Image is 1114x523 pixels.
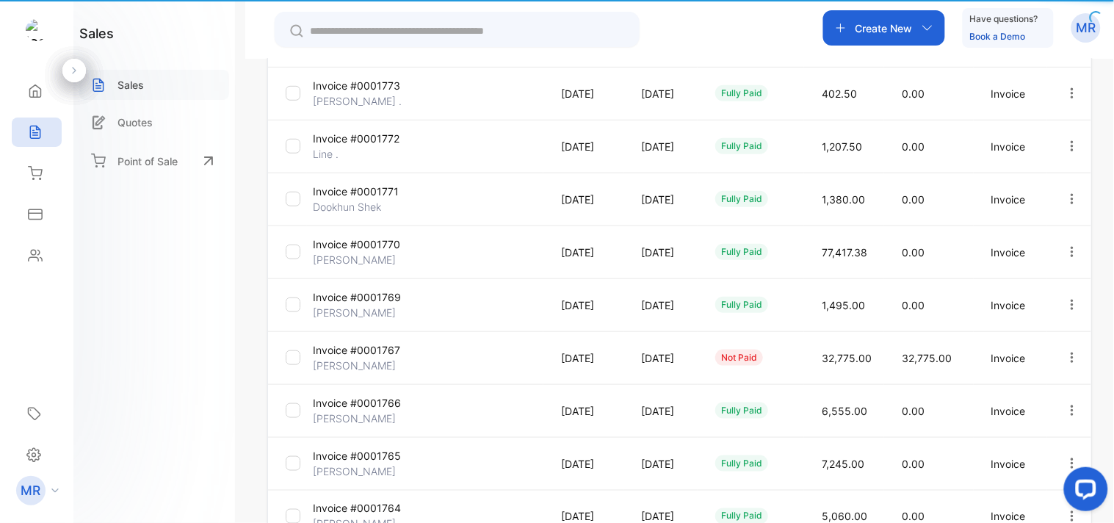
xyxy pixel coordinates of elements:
[313,78,400,93] p: Invoice #0001773
[822,458,864,470] span: 7,245.00
[561,86,611,101] p: [DATE]
[902,140,925,153] span: 0.00
[822,352,872,364] span: 32,775.00
[313,131,399,146] p: Invoice #0001772
[313,411,396,426] p: [PERSON_NAME]
[561,192,611,207] p: [DATE]
[641,297,685,313] p: [DATE]
[561,245,611,260] p: [DATE]
[117,154,178,169] p: Point of Sale
[991,403,1035,419] p: Invoice
[641,192,685,207] p: [DATE]
[313,448,401,464] p: Invoice #0001765
[902,405,925,417] span: 0.00
[902,299,925,311] span: 0.00
[715,403,768,419] div: fully paid
[313,184,399,199] p: Invoice #0001771
[822,511,867,523] span: 5,060.00
[313,464,396,479] p: [PERSON_NAME]
[822,87,857,100] span: 402.50
[902,511,925,523] span: 0.00
[313,358,396,373] p: [PERSON_NAME]
[970,12,1038,26] p: Have questions?
[21,481,41,500] p: MR
[991,86,1035,101] p: Invoice
[822,299,865,311] span: 1,495.00
[313,93,402,109] p: [PERSON_NAME] .
[313,342,400,358] p: Invoice #0001767
[117,77,144,93] p: Sales
[902,87,925,100] span: 0.00
[1071,10,1101,46] button: MR
[823,10,945,46] button: Create New
[641,403,685,419] p: [DATE]
[715,297,768,313] div: fully paid
[561,456,611,472] p: [DATE]
[902,193,925,206] span: 0.00
[822,140,862,153] span: 1,207.50
[561,350,611,366] p: [DATE]
[313,146,389,162] p: Line .
[313,305,396,320] p: [PERSON_NAME]
[313,501,401,516] p: Invoice #0001764
[715,85,768,101] div: fully paid
[561,297,611,313] p: [DATE]
[1077,18,1096,37] p: MR
[313,199,389,214] p: Dookhun Shek
[313,395,401,411] p: Invoice #0001766
[856,21,913,36] p: Create New
[26,19,48,41] img: logo
[641,245,685,260] p: [DATE]
[991,139,1035,154] p: Invoice
[822,405,867,417] span: 6,555.00
[991,456,1035,472] p: Invoice
[79,24,114,43] h1: sales
[822,246,867,259] span: 77,417.38
[79,145,229,177] a: Point of Sale
[641,456,685,472] p: [DATE]
[641,86,685,101] p: [DATE]
[715,244,768,260] div: fully paid
[991,192,1035,207] p: Invoice
[641,139,685,154] p: [DATE]
[561,403,611,419] p: [DATE]
[715,138,768,154] div: fully paid
[991,245,1035,260] p: Invoice
[561,139,611,154] p: [DATE]
[79,107,229,137] a: Quotes
[313,237,400,252] p: Invoice #0001770
[641,350,685,366] p: [DATE]
[902,246,925,259] span: 0.00
[991,350,1035,366] p: Invoice
[970,31,1026,42] a: Book a Demo
[902,352,952,364] span: 32,775.00
[313,252,396,267] p: [PERSON_NAME]
[991,297,1035,313] p: Invoice
[313,289,401,305] p: Invoice #0001769
[1052,461,1114,523] iframe: LiveChat chat widget
[715,191,768,207] div: fully paid
[822,193,865,206] span: 1,380.00
[715,350,763,366] div: not paid
[715,455,768,472] div: fully paid
[79,70,229,100] a: Sales
[902,458,925,470] span: 0.00
[117,115,153,130] p: Quotes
